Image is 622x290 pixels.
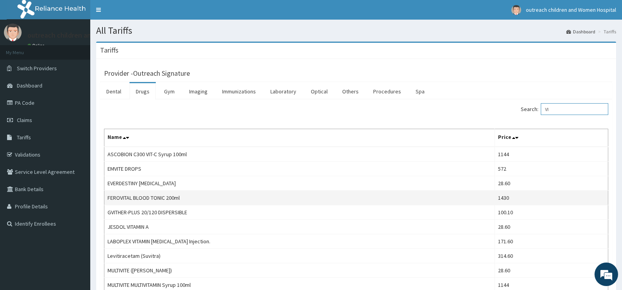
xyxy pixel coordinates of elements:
[336,83,365,100] a: Others
[100,47,119,54] h3: Tariffs
[495,191,608,205] td: 1430
[27,32,147,39] p: outreach children and Women Hospital
[511,5,521,15] img: User Image
[104,263,495,278] td: MULTIVITE ([PERSON_NAME])
[104,205,495,220] td: GVITHER-PLUS 20/120 DISPERSIBLE
[495,249,608,263] td: 314.60
[495,205,608,220] td: 100.10
[104,234,495,249] td: LABOPLEX VITAMIN [MEDICAL_DATA] Injection.
[17,65,57,72] span: Switch Providers
[104,220,495,234] td: JESDOL VITAMIN A
[104,129,495,147] th: Name
[264,83,303,100] a: Laboratory
[305,83,334,100] a: Optical
[104,147,495,162] td: ASCOBION C300 VIT-C Syrup 100ml
[15,39,32,59] img: d_794563401_company_1708531726252_794563401
[495,162,608,176] td: 572
[495,129,608,147] th: Price
[104,191,495,205] td: FEROVITAL BLOOD TONIC 200ml
[495,234,608,249] td: 171.60
[17,134,31,141] span: Tariffs
[104,176,495,191] td: EVERDESTINY [MEDICAL_DATA]
[46,92,108,171] span: We're online!
[521,103,608,115] label: Search:
[4,201,150,228] textarea: Type your message and hit 'Enter'
[104,249,495,263] td: Levitiracetam (Suvitra)
[596,28,616,35] li: Tariffs
[409,83,431,100] a: Spa
[104,162,495,176] td: EMVITE DROPS
[41,44,132,54] div: Chat with us now
[495,263,608,278] td: 28.60
[17,82,42,89] span: Dashboard
[495,147,608,162] td: 1144
[216,83,262,100] a: Immunizations
[541,103,608,115] input: Search:
[129,4,148,23] div: Minimize live chat window
[495,220,608,234] td: 28.60
[27,43,46,48] a: Online
[526,6,616,13] span: outreach children and Women Hospital
[104,70,190,77] h3: Provider - Outreach Signature
[183,83,214,100] a: Imaging
[4,24,22,41] img: User Image
[495,176,608,191] td: 28.60
[566,28,595,35] a: Dashboard
[130,83,156,100] a: Drugs
[17,117,32,124] span: Claims
[96,26,616,36] h1: All Tariffs
[367,83,407,100] a: Procedures
[158,83,181,100] a: Gym
[100,83,128,100] a: Dental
